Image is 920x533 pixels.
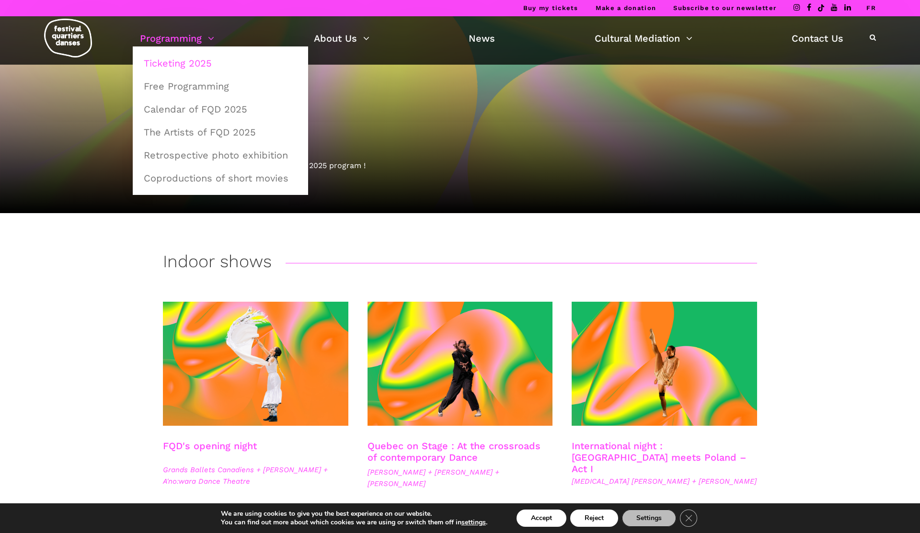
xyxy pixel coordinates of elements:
[368,466,553,489] span: [PERSON_NAME] + [PERSON_NAME] + [PERSON_NAME]
[572,440,746,475] a: International night : [GEOGRAPHIC_DATA] meets Poland – Act I
[163,251,272,275] h3: Indoor shows
[140,30,214,46] a: Programming
[572,476,757,487] span: [MEDICAL_DATA] [PERSON_NAME] + [PERSON_NAME]
[523,4,578,11] a: Buy my tickets
[138,75,303,97] a: Free Programming
[595,30,692,46] a: Cultural Mediation
[163,501,348,526] p: [GEOGRAPHIC_DATA] | [GEOGRAPHIC_DATA]
[461,518,486,527] button: settings
[163,440,257,452] a: FQD's opening night
[596,4,656,11] a: Make a donation
[314,30,369,46] a: About Us
[792,30,843,46] a: Contact Us
[138,52,303,74] a: Ticketing 2025
[866,4,876,11] a: FR
[622,510,676,527] button: Settings
[163,109,757,130] h1: Ticketing 2025
[517,510,566,527] button: Accept
[44,19,92,57] img: logo-fqd-med
[221,518,487,527] p: You can find out more about which cookies we are using or switch them off in .
[138,167,303,189] a: Coproductions of short movies
[570,510,618,527] button: Reject
[368,501,553,526] p: [GEOGRAPHIC_DATA] | [GEOGRAPHIC_DATA]
[138,98,303,120] a: Calendar of FQD 2025
[163,464,348,487] span: Grands Ballets Canadiens + [PERSON_NAME] + A'no:wara Dance Theatre
[680,510,697,527] button: Close GDPR Cookie Banner
[673,4,776,11] a: Subscribe to our newsletter
[138,121,303,143] a: The Artists of FQD 2025
[221,510,487,518] p: We are using cookies to give you the best experience on our website.
[368,440,540,463] a: Quebec on Stage : At the crossroads of contemporary Dance
[163,159,757,172] div: Discover the Festival Quartiers Danses 2025 program !
[469,30,495,46] a: News
[138,144,303,166] a: Retrospective photo exhibition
